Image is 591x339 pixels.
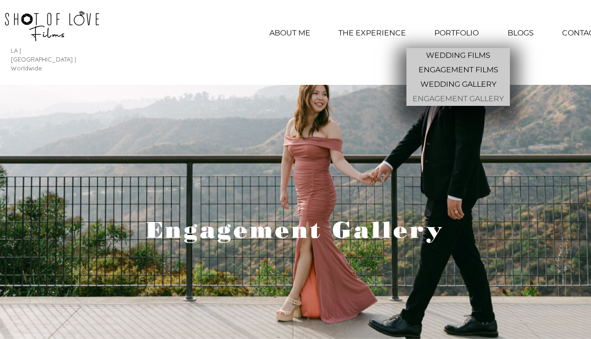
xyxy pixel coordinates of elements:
div: PORTFOLIO [419,21,493,45]
p: BLOGS [503,21,538,45]
a: THE EXPERIENCE [325,21,419,45]
p: ENGAGEMENT FILMS [415,62,502,77]
p: WEDDING GALLERY [417,77,500,91]
a: WEDDING FILMS [406,48,510,62]
p: THE EXPERIENCE [334,21,411,45]
p: WEDDING FILMS [422,48,494,62]
a: WEDDING GALLERY [406,77,510,91]
a: ENGAGEMENT GALLERY [406,91,510,106]
p: ENGAGEMENT GALLERY [409,91,508,106]
span: Engagement Gallery [146,216,445,243]
span: LA | [GEOGRAPHIC_DATA] | Worldwide [11,47,76,72]
a: ENGAGEMENT FILMS [406,62,510,77]
a: BLOGS [493,21,548,45]
p: PORTFOLIO [430,21,483,45]
p: ABOUT ME [265,21,315,45]
a: ABOUT ME [255,21,325,45]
